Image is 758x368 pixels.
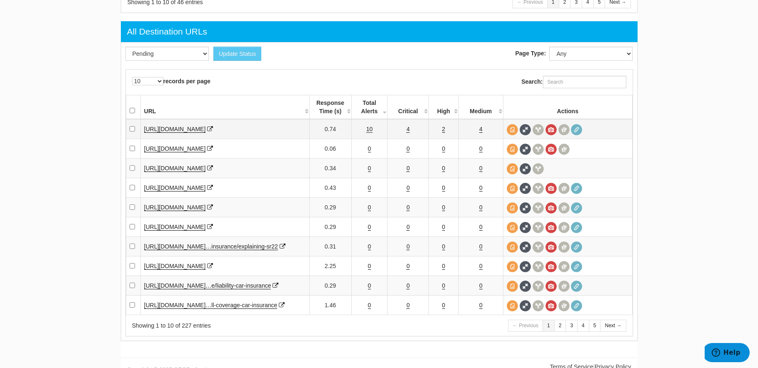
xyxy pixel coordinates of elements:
[571,281,582,292] span: Redirect chain
[479,282,483,289] a: 0
[571,261,582,272] span: Redirect chain
[479,145,483,152] a: 0
[144,165,206,172] a: [URL][DOMAIN_NAME]
[132,77,211,85] label: records per page
[520,261,531,272] span: Full Source Diff
[558,183,570,194] span: Compare screenshots
[571,183,582,194] span: Redirect chain
[571,300,582,311] span: Redirect chain
[351,95,387,119] th: Total Alerts &nbsp;: activate to sort column ascending
[406,302,410,309] a: 0
[388,95,429,119] th: Critical &nbsp;: activate to sort column ascending
[565,320,578,332] a: 3
[558,124,570,135] span: Compare screenshots
[368,263,371,270] a: 0
[533,241,544,253] span: View headers
[533,281,544,292] span: View headers
[545,144,557,155] span: View screenshot
[571,124,582,135] span: Redirect chain
[507,281,518,292] span: View source
[558,300,570,311] span: Compare screenshots
[543,76,626,88] input: Search:
[507,124,518,135] span: View source
[406,263,410,270] a: 0
[309,119,351,139] td: 0.74
[545,124,557,135] span: View screenshot
[507,183,518,194] span: View source
[545,202,557,214] span: View screenshot
[406,145,410,152] a: 0
[368,282,371,289] a: 0
[520,124,531,135] span: Full Source Diff
[309,276,351,296] td: 0.29
[507,163,518,174] span: View source
[368,224,371,231] a: 0
[600,320,626,332] a: Next →
[521,76,626,88] label: Search:
[140,95,309,119] th: URL: activate to sort column ascending
[558,241,570,253] span: Compare screenshots
[309,139,351,159] td: 0.06
[309,198,351,217] td: 0.29
[442,243,445,250] a: 0
[406,165,410,172] a: 0
[309,178,351,198] td: 0.43
[144,145,206,152] a: [URL][DOMAIN_NAME]
[507,300,518,311] span: View source
[533,222,544,233] span: View headers
[144,184,206,191] a: [URL][DOMAIN_NAME]
[442,126,445,133] a: 2
[368,165,371,172] a: 0
[558,202,570,214] span: Compare screenshots
[507,202,518,214] span: View source
[520,144,531,155] span: Full Source Diff
[406,282,410,289] a: 0
[520,241,531,253] span: Full Source Diff
[515,49,548,57] label: Page Type:
[368,302,371,309] a: 0
[368,145,371,152] a: 0
[144,126,206,133] a: [URL][DOMAIN_NAME]
[309,217,351,237] td: 0.29
[144,204,206,211] a: [URL][DOMAIN_NAME]
[309,237,351,256] td: 0.31
[533,144,544,155] span: View headers
[520,163,531,174] span: Full Source Diff
[545,281,557,292] span: View screenshot
[571,222,582,233] span: Redirect chain
[479,302,483,309] a: 0
[571,241,582,253] span: Redirect chain
[554,320,566,332] a: 2
[577,320,589,332] a: 4
[309,95,351,119] th: Response Time (s): activate to sort column ascending
[479,224,483,231] a: 0
[442,184,445,191] a: 0
[406,126,410,133] a: 4
[533,300,544,311] span: View headers
[442,282,445,289] a: 0
[558,261,570,272] span: Compare screenshots
[127,25,208,38] div: All Destination URLs
[571,202,582,214] span: Redirect chain
[406,224,410,231] a: 0
[213,47,261,61] button: Update Status
[442,263,445,270] a: 0
[309,256,351,276] td: 2.25
[442,165,445,172] a: 0
[545,241,557,253] span: View screenshot
[366,126,373,133] a: 10
[442,302,445,309] a: 0
[507,261,518,272] span: View source
[589,320,601,332] a: 5
[368,204,371,211] a: 0
[442,145,445,152] a: 0
[508,320,543,332] a: ← Previous
[507,144,518,155] span: View source
[545,222,557,233] span: View screenshot
[479,263,483,270] a: 0
[458,95,503,119] th: Medium &nbsp;: activate to sort column ascending
[507,222,518,233] span: View source
[558,222,570,233] span: Compare screenshots
[520,202,531,214] span: Full Source Diff
[132,321,369,330] div: Showing 1 to 10 of 227 entries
